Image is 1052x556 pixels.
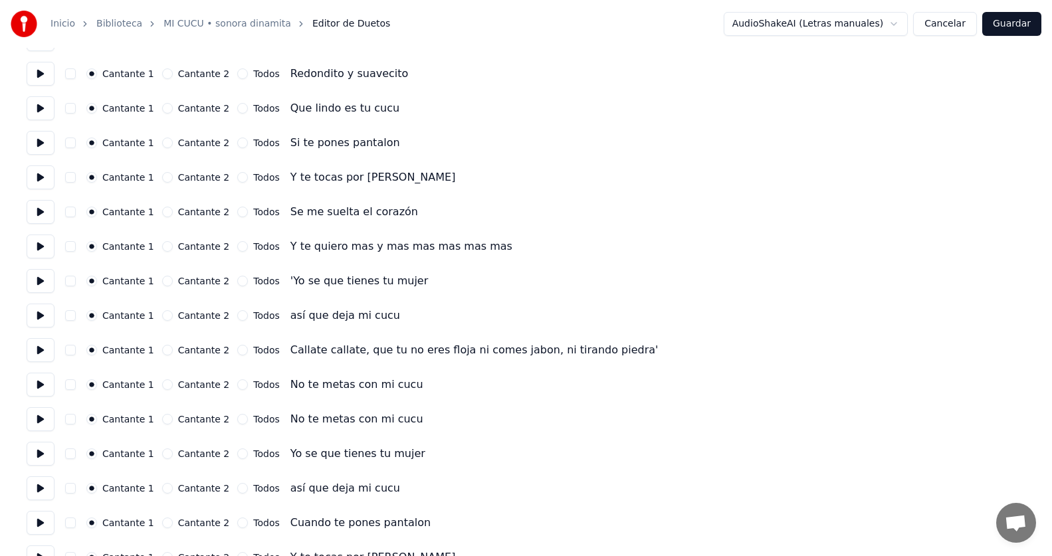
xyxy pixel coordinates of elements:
label: Cantante 1 [102,311,154,320]
a: MI CUCU • sonora dinamita [163,17,291,31]
div: Si te pones pantalon [290,135,400,151]
label: Todos [253,242,279,251]
label: Cantante 2 [178,173,230,182]
label: Cantante 1 [102,415,154,424]
label: Cantante 2 [178,138,230,147]
div: 'Yo se que tienes tu mujer [290,273,428,289]
label: Cantante 2 [178,484,230,493]
a: Inicio [51,17,75,31]
div: Chat abierto [996,503,1036,543]
label: Cantante 1 [102,104,154,113]
div: Que lindo es tu cucu [290,100,399,116]
label: Cantante 2 [178,276,230,286]
label: Cantante 1 [102,173,154,182]
div: Redondito y suavecito [290,66,409,82]
label: Todos [253,207,279,217]
label: Cantante 1 [102,138,154,147]
label: Cantante 2 [178,518,230,527]
label: Todos [253,311,279,320]
label: Todos [253,380,279,389]
label: Cantante 2 [178,104,230,113]
div: Cuando te pones pantalon [290,515,431,531]
label: Cantante 1 [102,449,154,458]
div: Callate callate, que tu no eres floja ni comes jabon, ni tirando piedra' [290,342,659,358]
div: así que deja mi cucu [290,480,400,496]
label: Cantante 2 [178,449,230,458]
label: Cantante 1 [102,518,154,527]
button: Cancelar [913,12,977,36]
label: Cantante 2 [178,345,230,355]
label: Todos [253,104,279,113]
label: Todos [253,449,279,458]
div: Se me suelta el corazón [290,204,418,220]
label: Cantante 1 [102,207,154,217]
label: Todos [253,415,279,424]
label: Cantante 2 [178,242,230,251]
label: Cantante 2 [178,207,230,217]
label: Cantante 1 [102,69,154,78]
label: Cantante 1 [102,484,154,493]
div: así que deja mi cucu [290,308,400,324]
nav: breadcrumb [51,17,390,31]
div: No te metas con mi cucu [290,411,423,427]
label: Cantante 2 [178,380,230,389]
a: Biblioteca [96,17,142,31]
label: Cantante 2 [178,69,230,78]
label: Cantante 1 [102,380,154,389]
label: Cantante 1 [102,242,154,251]
label: Todos [253,173,279,182]
label: Todos [253,276,279,286]
label: Todos [253,345,279,355]
label: Cantante 2 [178,311,230,320]
div: No te metas con mi cucu [290,377,423,393]
label: Todos [253,138,279,147]
span: Editor de Duetos [312,17,390,31]
label: Cantante 1 [102,345,154,355]
label: Cantante 1 [102,276,154,286]
label: Todos [253,518,279,527]
img: youka [11,11,37,37]
label: Cantante 2 [178,415,230,424]
div: Y te quiero mas y mas mas mas mas mas [290,238,512,254]
div: Y te tocas por [PERSON_NAME] [290,169,456,185]
div: Yo se que tienes tu mujer [290,446,425,462]
button: Guardar [982,12,1041,36]
label: Todos [253,484,279,493]
label: Todos [253,69,279,78]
